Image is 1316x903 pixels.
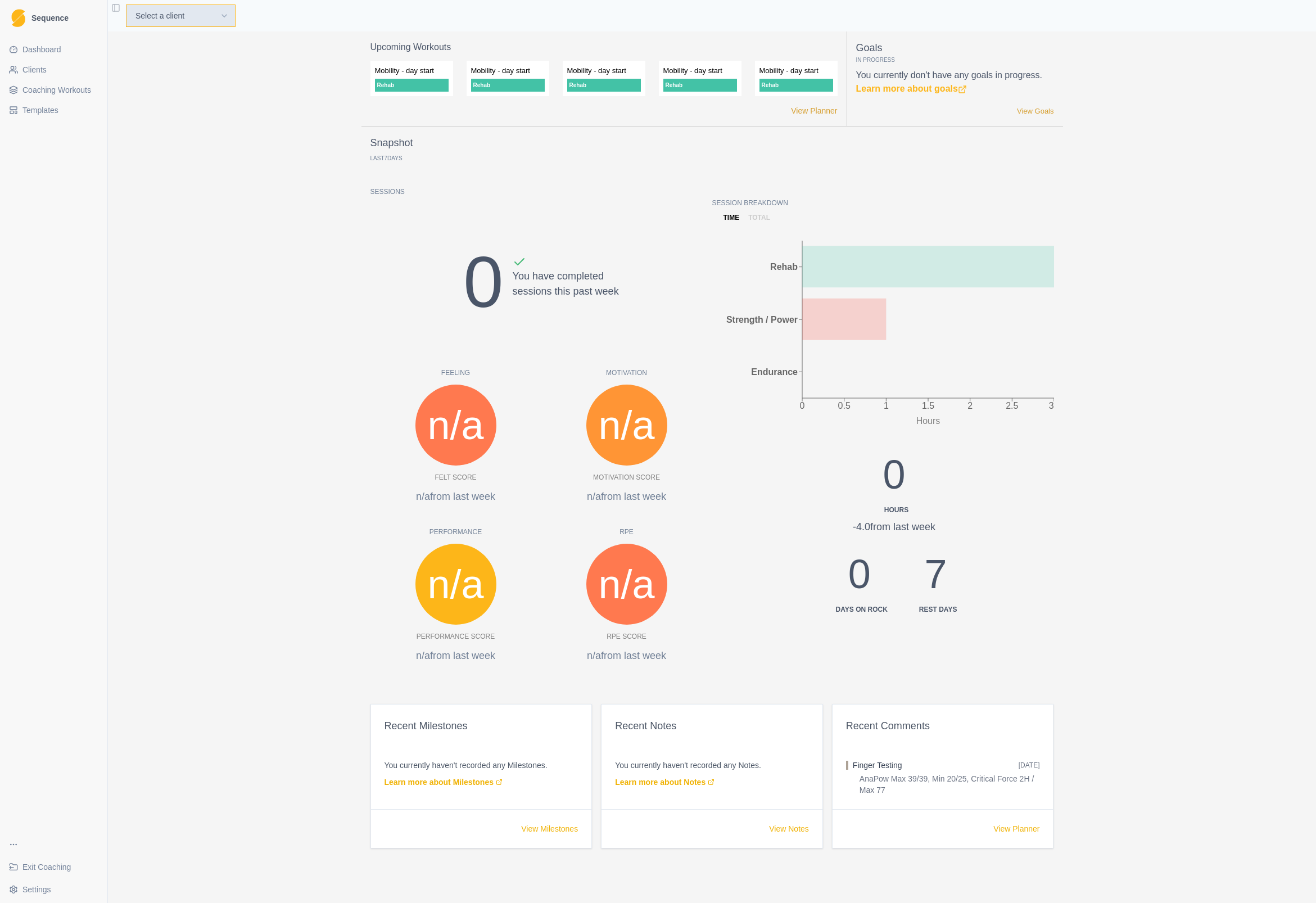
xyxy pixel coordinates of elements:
p: Rehab [375,79,449,92]
p: Mobility - day start [375,65,449,76]
span: n/a [427,395,483,455]
span: Coaching Workouts [22,84,91,96]
a: View Planner [791,105,837,117]
p: AnaPow Max 39/39, Min 20/25, Critical Force 2H / Max 77 [846,773,1040,796]
p: You currently haven't recorded any Milestones. [385,760,578,771]
p: Last Days [370,155,403,161]
div: Test [846,761,848,770]
p: Mobility - day start [759,65,833,76]
tspan: 2 [967,401,973,410]
span: [DATE] [1019,761,1040,770]
p: Goals [856,40,1054,56]
div: You have completed sessions this past week [513,255,619,336]
a: Learn more about Notes [615,776,714,788]
a: LogoSequence [4,4,103,31]
span: n/a [427,554,483,615]
p: Feeling [370,368,541,378]
tspan: 0 [799,401,804,410]
p: Motivation [541,368,712,378]
p: Upcoming Workouts [370,40,838,54]
a: View Planner [993,823,1039,834]
div: Recent Milestones [385,718,578,734]
p: Sessions [370,187,712,197]
div: 0 [463,228,503,336]
p: You currently don't have any goals in progress. [856,69,1054,96]
tspan: 1.5 [921,401,934,410]
tspan: 2.5 [1006,401,1018,410]
p: You currently haven't recorded any Notes. [615,760,809,771]
p: total [748,213,770,223]
div: 0 [818,444,971,515]
p: Rehab [567,79,641,92]
div: 0 [831,544,888,615]
p: Rehab [471,79,545,92]
p: Rehab [759,79,833,92]
span: n/a [598,395,654,455]
p: Rehab [663,79,737,92]
a: Learn more about goals [856,84,967,93]
p: RPE [541,527,712,537]
p: Mobility - day start [663,65,737,76]
a: Learn more about Milestones [385,776,503,788]
tspan: 1 [883,401,888,410]
p: Performance [370,527,541,537]
img: Logo [11,9,25,28]
div: Rest days [919,604,957,615]
div: Recent Notes [615,718,809,734]
p: time [723,213,740,223]
p: n/a from last week [370,489,541,504]
div: Days on Rock [836,604,888,615]
div: Recent Comments [846,718,1040,734]
tspan: Endurance [751,367,798,377]
p: Snapshot [370,136,413,151]
div: -4.0 from last week [818,520,971,535]
p: n/a from last week [541,489,712,504]
a: Templates [4,101,103,119]
tspan: Strength / Power [726,314,797,324]
div: 7 [915,544,957,615]
a: View Notes [769,823,809,834]
a: Exit Coaching [4,858,103,876]
span: Templates [22,105,58,116]
p: Session Breakdown [712,198,1054,208]
span: Sequence [31,14,69,22]
p: Performance Score [417,631,495,642]
div: Hours [822,505,971,515]
span: 7 [385,155,388,161]
span: Dashboard [22,44,61,55]
a: Coaching Workouts [4,81,103,99]
span: Clients [22,64,47,75]
p: n/a from last week [541,648,712,663]
p: Felt Score [435,472,476,482]
span: n/a [598,554,654,615]
p: n/a from last week [370,648,541,663]
p: Mobility - day start [471,65,545,76]
p: In Progress [856,56,1054,64]
button: Finger Testing [853,760,902,771]
tspan: 0.5 [838,401,850,410]
p: RPE Score [607,631,646,642]
a: View Milestones [521,823,578,834]
span: Exit Coaching [22,861,71,873]
button: Settings [4,881,103,899]
p: Motivation Score [593,472,660,482]
a: View Goals [1017,106,1054,117]
p: Mobility - day start [567,65,641,76]
a: Clients [4,61,103,79]
tspan: 3 [1048,401,1053,410]
tspan: Hours [916,416,940,426]
a: Dashboard [4,40,103,58]
tspan: Rehab [770,262,798,272]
